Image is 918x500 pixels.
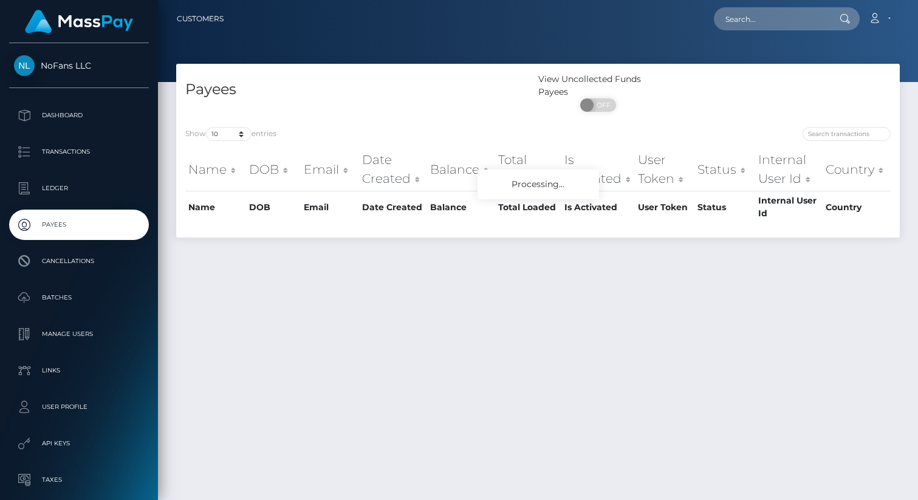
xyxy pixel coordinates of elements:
[185,127,276,141] label: Show entries
[9,60,149,71] span: NoFans LLC
[177,6,224,32] a: Customers
[635,148,694,191] th: User Token
[9,100,149,131] a: Dashboard
[9,465,149,495] a: Taxes
[823,148,891,191] th: Country
[14,55,35,76] img: NoFans LLC
[14,179,144,197] p: Ledger
[9,173,149,204] a: Ledger
[14,398,144,416] p: User Profile
[9,392,149,422] a: User Profile
[714,7,828,30] input: Search...
[14,434,144,453] p: API Keys
[561,191,635,223] th: Is Activated
[14,471,144,489] p: Taxes
[561,148,635,191] th: Is Activated
[478,170,599,199] div: Processing...
[301,148,359,191] th: Email
[9,355,149,386] a: Links
[587,98,617,112] span: OFF
[495,191,561,223] th: Total Loaded
[14,361,144,380] p: Links
[246,191,301,223] th: DOB
[14,106,144,125] p: Dashboard
[9,246,149,276] a: Cancellations
[427,191,495,223] th: Balance
[185,191,246,223] th: Name
[14,216,144,234] p: Payees
[803,127,891,141] input: Search transactions
[538,73,659,98] div: View Uncollected Funds Payees
[359,148,427,191] th: Date Created
[14,325,144,343] p: Manage Users
[823,191,891,223] th: Country
[9,319,149,349] a: Manage Users
[25,10,133,33] img: MassPay Logo
[694,148,756,191] th: Status
[427,148,495,191] th: Balance
[185,79,529,100] h4: Payees
[14,289,144,307] p: Batches
[9,210,149,240] a: Payees
[246,148,301,191] th: DOB
[694,191,756,223] th: Status
[359,191,427,223] th: Date Created
[14,143,144,161] p: Transactions
[9,137,149,167] a: Transactions
[635,191,694,223] th: User Token
[9,283,149,313] a: Batches
[9,428,149,459] a: API Keys
[185,148,246,191] th: Name
[301,191,359,223] th: Email
[14,252,144,270] p: Cancellations
[495,148,561,191] th: Total Loaded
[755,191,823,223] th: Internal User Id
[206,127,252,141] select: Showentries
[755,148,823,191] th: Internal User Id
